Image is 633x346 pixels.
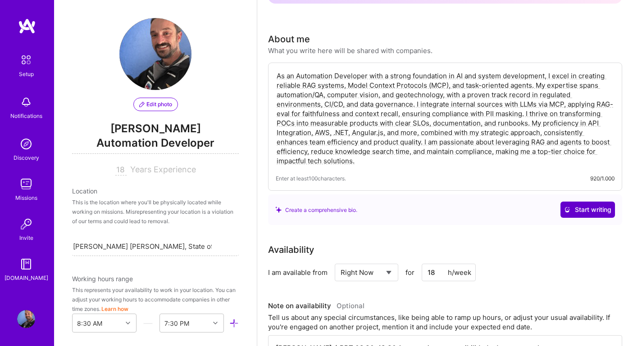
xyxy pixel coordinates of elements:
[72,285,239,314] div: This represents your availability to work in your location. You can adjust your working hours to ...
[139,102,145,107] i: icon PencilPurple
[560,202,615,218] button: Start writing
[115,165,127,175] input: XX
[17,310,35,328] img: User Avatar
[72,198,239,226] div: This is the location where you'll be physically located while working on missions. Misrepresentin...
[17,50,36,69] img: setup
[17,215,35,233] img: Invite
[101,304,128,314] button: Learn how
[276,174,346,183] span: Enter at least 100 characters.
[17,255,35,273] img: guide book
[275,207,282,213] i: icon SuggestedTeams
[119,18,191,90] img: User Avatar
[268,299,364,313] div: Note on availability
[72,135,239,154] span: Automation Developer
[422,264,476,281] input: XX
[564,205,611,214] span: Start writing
[268,268,328,277] div: I am available from
[405,268,414,277] span: for
[19,233,33,243] div: Invite
[133,98,178,111] button: Edit photo
[17,175,35,193] img: teamwork
[10,111,42,121] div: Notifications
[77,319,102,328] div: 8:30 AM
[268,32,310,46] div: About me
[213,321,218,325] i: icon Chevron
[72,122,239,135] span: [PERSON_NAME]
[5,273,48,283] div: [DOMAIN_NAME]
[143,319,153,328] i: icon HorizontalInLineDivider
[17,135,35,153] img: discovery
[164,319,189,328] div: 7:30 PM
[139,100,172,108] span: Edit photo
[19,69,34,79] div: Setup
[15,193,37,202] div: Missions
[275,205,357,215] div: Create a comprehensive bio.
[268,313,622,332] div: Tell us about any special circumstances, like being able to ramp up hours, or adjust your usual a...
[564,207,570,213] i: icon CrystalBallWhite
[17,93,35,111] img: bell
[15,310,37,328] a: User Avatar
[14,153,39,162] div: Discovery
[448,268,471,277] div: h/week
[590,174,615,183] div: 920/1.000
[130,165,196,174] span: Years Experience
[276,70,615,166] textarea: As an Automation Developer with a strong foundation in AI and system development, I excel in crea...
[18,18,36,34] img: logo
[268,243,314,256] div: Availability
[72,186,239,196] div: Location
[268,46,433,55] div: What you write here will be shared with companies.
[72,275,133,283] span: Working hours range
[126,321,130,325] i: icon Chevron
[337,301,364,310] span: Optional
